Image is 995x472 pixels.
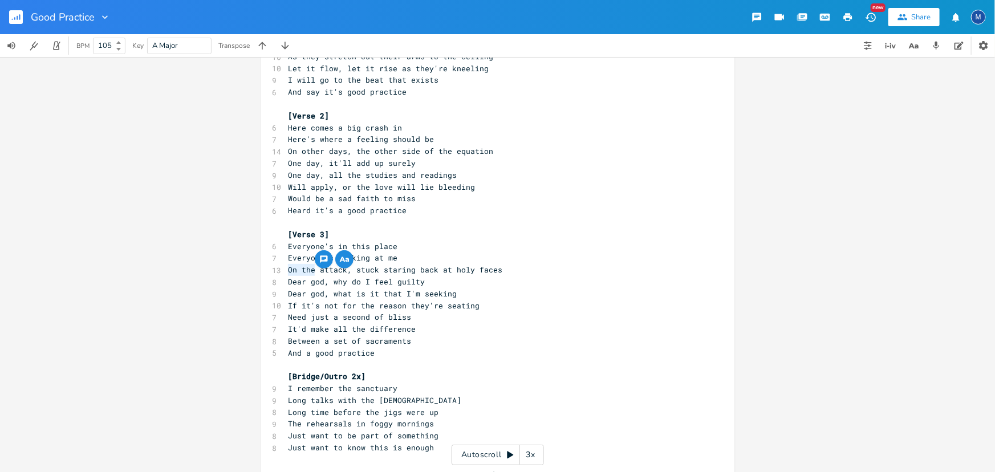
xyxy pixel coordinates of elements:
[289,324,416,334] span: It'd make all the difference
[888,8,940,26] button: Share
[289,205,407,215] span: Heard it's a good practice
[289,134,434,144] span: Here's where a feeling should be
[289,229,330,239] span: [Verse 3]
[218,42,250,49] div: Transpose
[289,182,476,192] span: Will apply, or the love will lie bleeding
[289,312,412,322] span: Need just a second of bliss
[289,395,462,405] span: Long talks with the [DEMOGRAPHIC_DATA]
[289,241,398,251] span: Everyone's in this place
[289,348,375,358] span: And a good practice
[289,336,412,346] span: Between a set of sacraments
[289,383,398,393] span: I remember the sanctuary
[132,42,144,49] div: Key
[859,7,882,27] button: New
[289,123,403,133] span: Here comes a big crash in
[871,3,886,12] div: New
[31,12,95,22] span: Good Practice
[152,40,178,51] span: A Major
[289,276,425,287] span: Dear god, why do I feel guilty
[289,418,434,429] span: The rehearsals in foggy mornings
[76,43,90,49] div: BPM
[452,445,544,465] div: Autoscroll
[971,10,986,25] div: Mark Berman
[289,146,494,156] span: On other days, the other side of the equation
[911,12,931,22] div: Share
[971,4,986,30] button: M
[289,75,439,85] span: I will go to the beat that exists
[289,253,398,263] span: Everyone's looking at me
[289,87,407,97] span: And say it's good practice
[289,51,494,62] span: As they stretch out their arms to the ceiling
[289,265,503,275] span: On the attack, stuck staring back at holy faces
[289,430,439,441] span: Just want to be part of something
[289,442,434,453] span: Just want to know this is enough
[289,288,457,299] span: Dear god, what is it that I'm seeking
[289,63,489,74] span: Let it flow, let it rise as they're kneeling
[289,170,457,180] span: One day, all the studies and readings
[289,111,330,121] span: [Verse 2]
[289,193,416,204] span: Would be a sad faith to miss
[289,300,480,311] span: If it's not for the reason they're seating
[289,158,416,168] span: One day, it'll add up surely
[289,371,366,381] span: [Bridge/Outro 2x]
[289,407,439,417] span: Long time before the jigs were up
[520,445,541,465] div: 3x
